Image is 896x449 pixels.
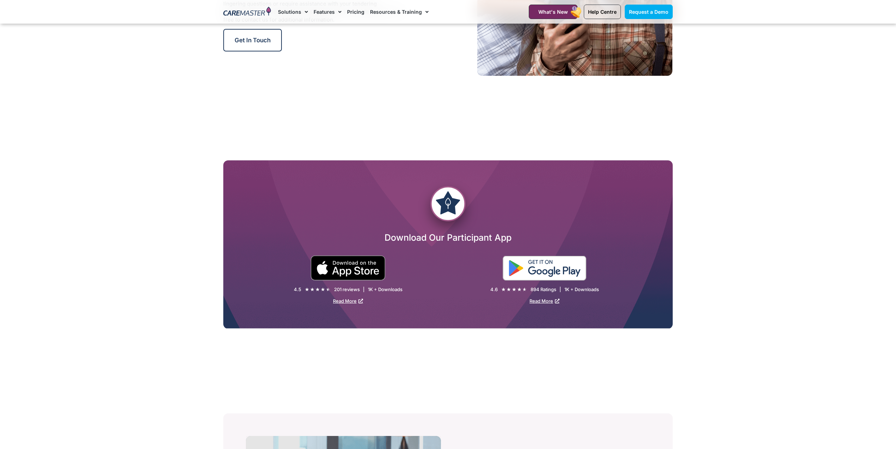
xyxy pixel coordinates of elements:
[305,286,309,293] i: ★
[321,286,325,293] i: ★
[334,287,402,293] div: 201 reviews | 1K + Downloads
[629,9,668,15] span: Request a Demo
[512,286,516,293] i: ★
[223,7,271,17] img: CareMaster Logo
[584,5,621,19] a: Help Centre
[223,232,673,243] h2: Download Our Participant App
[507,286,511,293] i: ★
[490,287,498,293] div: 4.6
[326,286,331,293] i: ★
[501,286,527,293] div: 4.6/5
[517,286,522,293] i: ★
[310,286,315,293] i: ★
[531,287,599,293] div: 894 Ratings | 1K + Downloads
[529,298,559,304] a: Read More
[294,287,301,293] div: 4.5
[538,9,568,15] span: What's New
[333,298,363,304] a: Read More
[235,37,271,44] span: Get in Touch
[503,256,586,281] img: "Get is on" Black Google play button.
[310,256,386,281] img: small black download on the apple app store button.
[522,286,527,293] i: ★
[223,29,282,51] a: Get in Touch
[305,286,331,293] div: 4.5/5
[588,9,617,15] span: Help Centre
[315,286,320,293] i: ★
[625,5,673,19] a: Request a Demo
[529,5,577,19] a: What's New
[501,286,506,293] i: ★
